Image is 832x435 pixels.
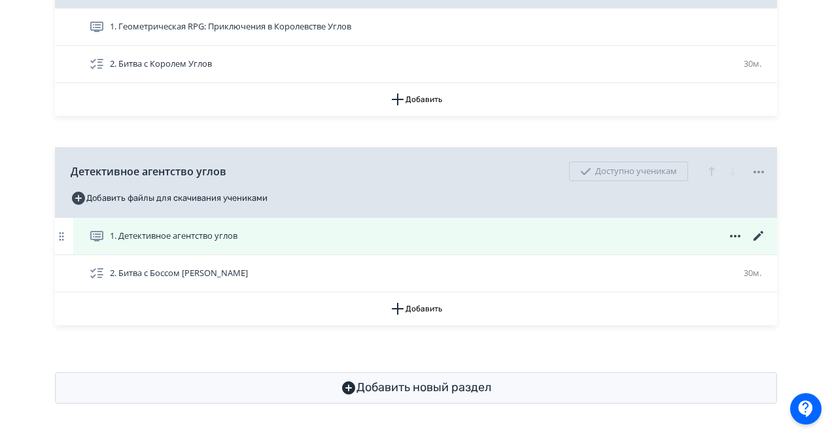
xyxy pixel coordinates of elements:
[744,58,761,69] span: 30м.
[110,267,248,280] span: 2. Битва с Боссом Хаосом
[110,58,212,71] span: 2. Битва с Королем Углов
[55,83,777,116] button: Добавить
[569,162,688,181] div: Доступно ученикам
[55,255,777,292] div: 2. Битва с Боссом [PERSON_NAME]30м.
[71,164,226,179] span: Детективное агентство углов
[55,9,777,46] div: 1. Геометрическая RPG: Приключения в Королевстве Углов
[110,230,237,243] span: 1. Детективное агентство углов
[71,188,268,209] button: Добавить файлы для скачивания учениками
[55,218,777,255] div: 1. Детективное агентство углов
[55,372,777,404] button: Добавить новый раздел
[55,292,777,325] button: Добавить
[110,20,351,33] span: 1. Геометрическая RPG: Приключения в Королевстве Углов
[55,46,777,83] div: 2. Битва с Королем Углов30м.
[744,267,761,279] span: 30м.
